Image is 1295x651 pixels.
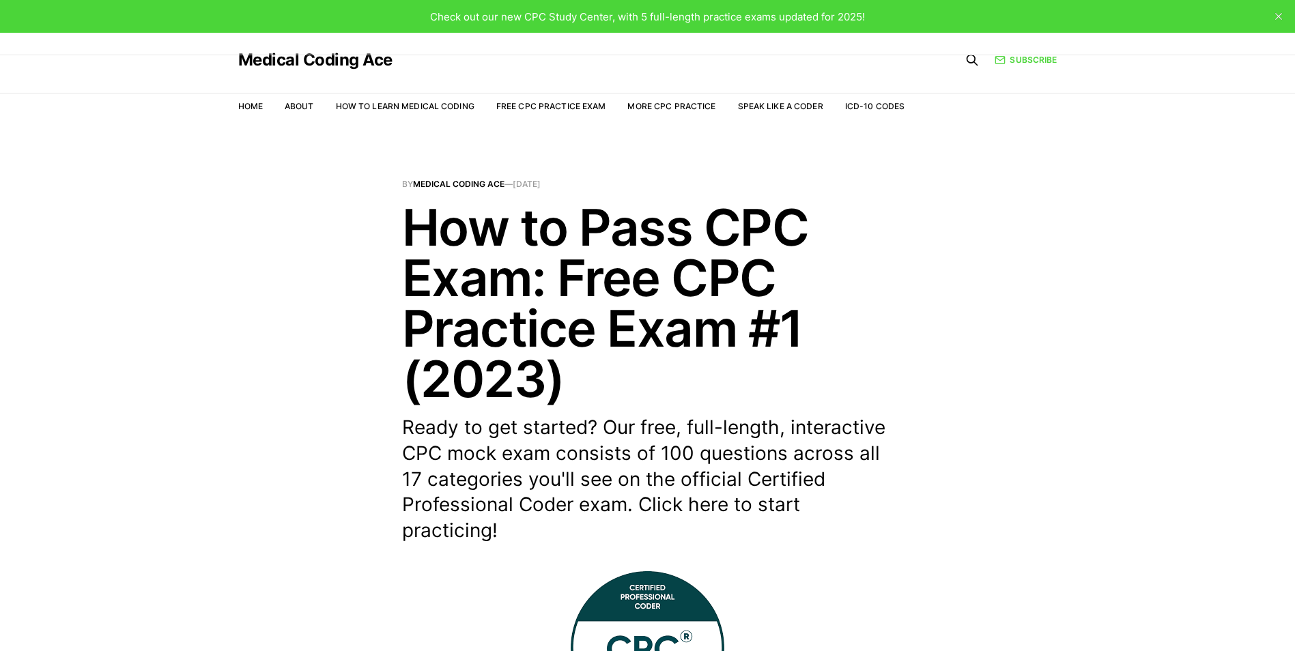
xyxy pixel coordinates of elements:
a: Free CPC Practice Exam [496,101,606,111]
a: Home [238,101,263,111]
a: How to Learn Medical Coding [336,101,474,111]
button: close [1268,5,1290,27]
p: Ready to get started? Our free, full-length, interactive CPC mock exam consists of 100 questions ... [402,415,894,544]
a: Medical Coding Ace [238,52,393,68]
span: Check out our new CPC Study Center, with 5 full-length practice exams updated for 2025! [430,10,865,23]
a: More CPC Practice [627,101,715,111]
time: [DATE] [513,179,541,189]
a: About [285,101,314,111]
h1: How to Pass CPC Exam: Free CPC Practice Exam #1 (2023) [402,202,894,404]
a: Subscribe [995,53,1057,66]
iframe: portal-trigger [1072,584,1295,651]
span: By — [402,180,894,188]
a: ICD-10 Codes [845,101,905,111]
a: Speak Like a Coder [738,101,823,111]
a: Medical Coding Ace [413,179,504,189]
